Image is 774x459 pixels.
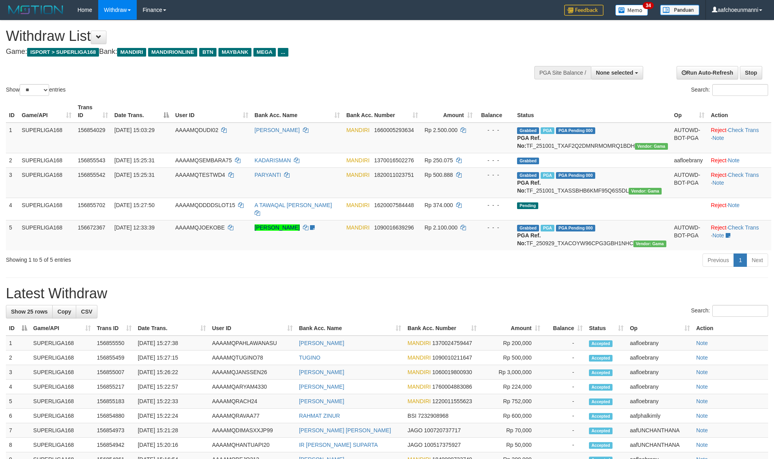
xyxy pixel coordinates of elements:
th: Balance: activate to sort column ascending [543,321,586,336]
span: MEGA [253,48,276,57]
th: Action [708,100,771,123]
th: Op: activate to sort column ascending [671,100,708,123]
th: Game/API: activate to sort column ascending [18,100,75,123]
td: aafUNCHANTHANA [627,423,693,438]
td: aafloebrany [627,380,693,394]
span: 156672367 [78,224,105,231]
span: Marked by aafsoycanthlai [541,127,554,134]
td: AAAAMQDIMASXXJP99 [209,423,296,438]
label: Show entries [6,84,66,96]
td: aafloebrany [627,365,693,380]
td: aafloebrany [671,153,708,167]
td: SUPERLIGA168 [30,380,94,394]
td: · · [708,220,771,250]
span: Copy 1820011023751 to clipboard [374,172,414,178]
button: None selected [591,66,643,79]
td: 156855550 [94,336,135,351]
span: ... [278,48,288,57]
td: AUTOWD-BOT-PGA [671,167,708,198]
a: Next [746,253,768,267]
td: - [543,423,586,438]
th: Bank Acc. Number: activate to sort column ascending [404,321,480,336]
td: 4 [6,380,30,394]
td: 1 [6,123,18,153]
a: Note [696,340,708,346]
td: [DATE] 15:27:15 [135,351,209,365]
td: - [543,351,586,365]
h1: Latest Withdraw [6,286,768,301]
span: [DATE] 15:27:50 [114,202,154,208]
div: - - - [479,224,511,231]
img: panduan.png [660,5,699,15]
span: MANDIRI [346,157,369,163]
td: TF_251001_TXAF2Q2DMNRMOMRQ1BDH [514,123,671,153]
span: [DATE] 12:33:39 [114,224,154,231]
span: 156855702 [78,202,105,208]
td: SUPERLIGA168 [18,167,75,198]
span: Copy 1760004883086 to clipboard [432,384,472,390]
span: Accepted [589,340,613,347]
td: 1 [6,336,30,351]
span: JAGO [407,427,422,433]
span: MANDIRI [117,48,146,57]
th: Date Trans.: activate to sort column ascending [135,321,209,336]
select: Showentries [20,84,49,96]
a: Stop [740,66,762,79]
a: PARYANTI [255,172,281,178]
span: PGA Pending [556,127,595,134]
a: Note [712,232,724,239]
span: Copy 1660005293634 to clipboard [374,127,414,133]
span: MANDIRI [346,224,369,231]
a: Note [696,398,708,404]
a: Check Trans [728,172,759,178]
th: Status [514,100,671,123]
div: - - - [479,126,511,134]
span: Copy 100517375927 to clipboard [424,442,460,448]
td: AAAAMQARYAM4330 [209,380,296,394]
a: Note [728,157,740,163]
th: Bank Acc. Name: activate to sort column ascending [251,100,343,123]
a: Note [696,413,708,419]
span: Grabbed [517,158,539,164]
a: [PERSON_NAME] [299,384,344,390]
img: Feedback.jpg [564,5,603,16]
td: - [543,365,586,380]
span: MANDIRI [407,354,431,361]
span: Accepted [589,355,613,362]
span: 156854029 [78,127,105,133]
span: MANDIRI [407,398,431,404]
th: User ID: activate to sort column ascending [209,321,296,336]
a: Note [696,427,708,433]
span: Show 25 rows [11,308,48,315]
td: - [543,380,586,394]
td: SUPERLIGA168 [30,423,94,438]
td: 156854973 [94,423,135,438]
td: · [708,198,771,220]
span: Rp 374.000 [424,202,453,208]
a: IR [PERSON_NAME] SUPARTA [299,442,378,448]
td: SUPERLIGA168 [30,394,94,409]
b: PGA Ref. No: [517,135,541,149]
span: PGA Pending [556,225,595,231]
span: 156855543 [78,157,105,163]
span: ISPORT > SUPERLIGA168 [27,48,99,57]
td: SUPERLIGA168 [18,220,75,250]
a: KADARISMAN [255,157,291,163]
img: Button%20Memo.svg [615,5,648,16]
span: Rp 2.500.000 [424,127,457,133]
span: Copy 1220011555623 to clipboard [432,398,472,404]
span: MAYBANK [218,48,251,57]
td: [DATE] 15:22:57 [135,380,209,394]
span: MANDIRI [407,340,431,346]
a: Note [696,369,708,375]
td: SUPERLIGA168 [30,438,94,452]
a: [PERSON_NAME] [299,340,344,346]
span: 34 [643,2,653,9]
span: Grabbed [517,172,539,179]
td: 156855183 [94,394,135,409]
td: AAAAMQHANTUAPI20 [209,438,296,452]
a: A TAWAQAL [PERSON_NAME] [255,202,332,208]
th: Game/API: activate to sort column ascending [30,321,94,336]
td: [DATE] 15:26:22 [135,365,209,380]
h4: Game: Bank: [6,48,508,56]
